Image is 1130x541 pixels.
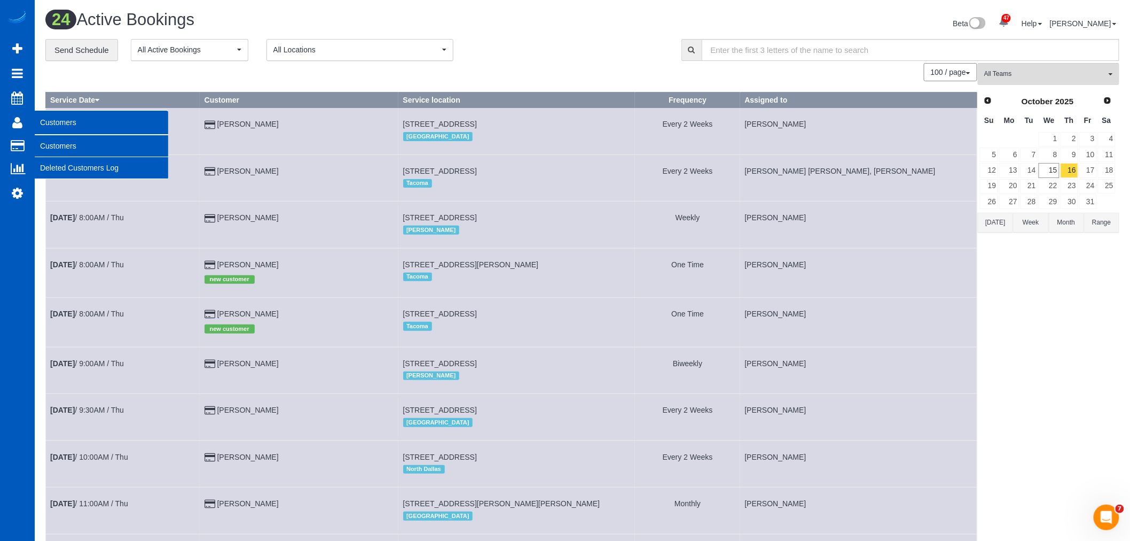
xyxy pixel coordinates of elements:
[980,94,995,109] a: Prev
[740,488,977,534] td: Assigned to
[403,372,459,380] span: [PERSON_NAME]
[740,347,977,393] td: Assigned to
[46,440,200,487] td: Schedule date
[635,154,740,201] td: Frequency
[702,39,1119,61] input: Enter the first 3 letters of the name to search
[46,92,200,108] th: Service Date
[217,359,279,368] a: [PERSON_NAME]
[978,213,1013,233] button: [DATE]
[1098,132,1116,146] a: 4
[1079,179,1097,194] a: 24
[1079,148,1097,162] a: 10
[46,394,200,440] td: Schedule date
[403,406,477,414] span: [STREET_ADDRESS]
[131,39,248,61] button: All Active Bookings
[1061,195,1078,209] a: 30
[740,108,977,154] td: Assigned to
[50,310,124,318] a: [DATE]/ 8:00AM / Thu
[740,92,977,108] th: Assigned to
[1039,132,1059,146] a: 1
[403,213,477,222] span: [STREET_ADDRESS]
[1022,19,1042,28] a: Help
[398,440,635,487] td: Service location
[403,223,631,237] div: Location
[1021,148,1038,162] a: 7
[45,39,118,61] a: Send Schedule
[403,176,631,190] div: Location
[1100,94,1115,109] a: Next
[1098,179,1116,194] a: 25
[200,154,398,201] td: Customer
[217,120,279,128] a: [PERSON_NAME]
[403,359,477,368] span: [STREET_ADDRESS]
[1102,116,1111,125] span: Saturday
[635,92,740,108] th: Frequency
[266,39,453,61] button: All Locations
[205,311,215,318] i: Credit Card Payment
[984,116,994,125] span: Sunday
[740,298,977,347] td: Assigned to
[398,394,635,440] td: Service location
[980,195,998,209] a: 26
[200,488,398,534] td: Customer
[45,11,575,29] h1: Active Bookings
[205,215,215,222] i: Credit Card Payment
[993,11,1014,34] a: 47
[200,298,398,347] td: Customer
[1013,213,1048,233] button: Week
[45,10,76,29] span: 24
[50,359,124,368] a: [DATE]/ 9:00AM / Thu
[999,163,1019,177] a: 13
[50,213,124,222] a: [DATE]/ 8:00AM / Thu
[1061,148,1078,162] a: 9
[398,202,635,248] td: Service location
[1039,195,1059,209] a: 29
[200,108,398,154] td: Customer
[403,167,477,175] span: [STREET_ADDRESS]
[1079,132,1097,146] a: 3
[1094,505,1119,530] iframe: Intercom live chat
[205,121,215,129] i: Credit Card Payment
[403,179,432,188] span: Tacoma
[46,298,200,347] td: Schedule date
[205,360,215,368] i: Credit Card Payment
[968,17,986,31] img: New interface
[200,248,398,297] td: Customer
[205,407,215,414] i: Credit Card Payment
[50,499,128,508] a: [DATE]/ 11:00AM / Thu
[50,453,75,461] b: [DATE]
[205,500,215,508] i: Credit Card Payment
[205,454,215,461] i: Credit Card Payment
[35,135,168,157] a: Customers
[1055,97,1073,106] span: 2025
[205,324,255,333] span: new customer
[740,202,977,248] td: Assigned to
[403,322,432,330] span: Tacoma
[403,260,539,269] span: [STREET_ADDRESS][PERSON_NAME]
[403,462,631,476] div: Location
[1043,116,1055,125] span: Wednesday
[398,248,635,297] td: Service location
[138,44,234,55] span: All Active Bookings
[980,179,998,194] a: 19
[1084,116,1092,125] span: Friday
[1021,195,1038,209] a: 28
[50,260,75,269] b: [DATE]
[1079,195,1097,209] a: 31
[398,92,635,108] th: Service location
[1084,213,1119,233] button: Range
[200,92,398,108] th: Customer
[1039,163,1059,177] a: 15
[1039,148,1059,162] a: 8
[635,202,740,248] td: Frequency
[978,63,1119,85] button: All Teams
[740,248,977,297] td: Assigned to
[1065,116,1074,125] span: Thursday
[50,359,75,368] b: [DATE]
[1049,213,1084,233] button: Month
[217,260,279,269] a: [PERSON_NAME]
[635,298,740,347] td: Frequency
[635,347,740,393] td: Frequency
[398,298,635,347] td: Service location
